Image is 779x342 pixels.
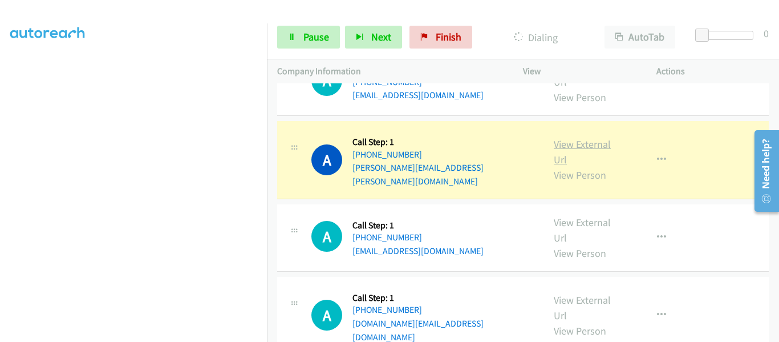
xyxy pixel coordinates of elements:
[352,246,484,256] a: [EMAIL_ADDRESS][DOMAIN_NAME]
[277,26,340,49] a: Pause
[303,30,329,43] span: Pause
[277,65,502,78] p: Company Information
[352,149,422,160] a: [PHONE_NUMBER]
[746,126,779,216] iframe: Resource Center
[311,221,342,252] div: The call is yet to be attempted
[656,65,769,78] p: Actions
[523,65,636,78] p: View
[554,216,611,244] a: View External Url
[554,293,611,322] a: View External Url
[701,31,753,40] div: Delay between calls (in seconds)
[352,232,422,243] a: [PHONE_NUMBER]
[311,221,342,252] h1: A
[345,26,402,49] button: Next
[554,138,611,166] a: View External Url
[554,168,606,182] a: View Person
[311,300,342,331] div: The call is yet to be attempted
[554,247,606,260] a: View Person
[311,144,342,175] h1: A
[554,91,606,104] a: View Person
[554,324,606,337] a: View Person
[604,26,675,49] button: AutoTab
[311,300,342,331] h1: A
[352,77,422,87] a: [PHONE_NUMBER]
[352,304,422,315] a: [PHONE_NUMBER]
[409,26,472,49] a: Finish
[371,30,391,43] span: Next
[352,136,533,148] h5: Call Step: 1
[764,26,769,41] div: 0
[352,90,484,100] a: [EMAIL_ADDRESS][DOMAIN_NAME]
[488,30,584,45] p: Dialing
[352,220,484,231] h5: Call Step: 1
[352,162,484,187] a: [PERSON_NAME][EMAIL_ADDRESS][PERSON_NAME][DOMAIN_NAME]
[436,30,461,43] span: Finish
[352,292,533,304] h5: Call Step: 1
